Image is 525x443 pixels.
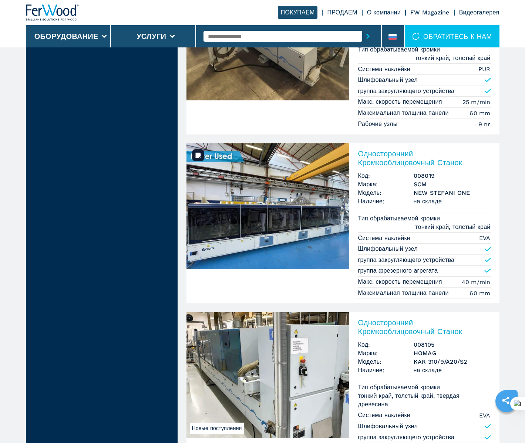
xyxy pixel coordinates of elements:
[190,423,244,434] span: Новые поступления
[358,189,414,197] span: Модель:
[462,278,491,286] em: 40 m/min
[358,214,442,223] p: Тип обрабатываемой кромки
[358,267,438,275] p: группа фрезерного агрегата
[414,340,491,349] h3: 008105
[497,391,515,410] a: sharethis
[358,278,444,286] p: Макс. скорость перемещения
[34,32,98,41] button: Оборудование
[478,65,491,73] em: PUR
[358,234,413,242] p: Система наклейки
[470,289,490,297] em: 60 mm
[186,312,349,438] img: Односторонний Кромкооблицовочный Станок HOMAG KAR 310/9/A20/S2
[358,318,491,336] h2: Односторонний Кромкооблицовочный Станок
[358,383,442,392] p: Тип обрабатываемой кромки
[358,46,442,54] p: Тип обрабатываемой кромки
[186,143,349,269] img: Односторонний Кромкооблицовочный Станок SCM NEW STEFANI ONE
[415,54,490,62] em: тонкий край, толстый край
[358,349,414,357] span: Марка:
[358,256,455,264] p: группа закругляющего устройства
[414,197,491,206] span: на складе
[358,76,418,84] p: Шлифовальный узел
[414,349,491,357] h3: HOMAG
[414,357,491,366] h3: KAR 310/9/A20/S2
[358,433,455,442] p: группа закругляющего устройства
[137,32,166,41] button: Услуги
[358,392,491,409] em: тонкий край, толстый край, твердая древесина
[414,366,491,374] span: на складе
[358,340,414,349] span: Код:
[358,120,400,128] p: Рабочие узлы
[358,422,418,430] p: Шлифовальный узел
[367,9,401,16] a: О компании
[470,109,490,117] em: 60 mm
[362,28,374,45] button: submit-button
[358,171,414,180] span: Код:
[358,180,414,189] span: Марка:
[414,180,491,189] h3: SCM
[494,410,519,437] iframe: Chat
[358,411,413,419] p: Система наклейки
[186,143,499,303] a: Односторонний Кромкооблицовочный Станок SCM NEW STEFANI ONEОдносторонний Кромкооблицовочный Стано...
[358,197,414,206] span: Наличие:
[405,25,499,47] div: ОБРАТИТЕСЬ К НАМ
[410,9,450,16] a: FW Magazine
[358,87,455,95] p: группа закругляющего устройства
[415,223,490,231] em: тонкий край, толстый край
[414,189,491,197] h3: NEW STEFANI ONE
[459,9,499,16] a: Видеогалерея
[358,149,491,167] h2: Односторонний Кромкооблицовочный Станок
[414,171,491,180] h3: 008019
[358,289,451,297] p: Максимальная толщина панели
[479,234,491,242] em: EVA
[358,109,451,117] p: Максимальная толщина панели
[358,366,414,374] span: Наличие:
[358,65,413,73] p: Система наклейки
[278,6,318,19] a: ПОКУПАЕМ
[358,357,414,366] span: Модель:
[412,33,420,40] img: ОБРАТИТЕСЬ К НАМ
[478,120,491,129] em: 9 nr
[358,245,418,253] p: Шлифовальный узел
[358,98,444,106] p: Макс. скорость перемещения
[462,98,491,106] em: 25 m/min
[26,4,79,21] img: Ferwood
[479,411,491,420] em: EVA
[327,9,357,16] a: ПРОДАЕМ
